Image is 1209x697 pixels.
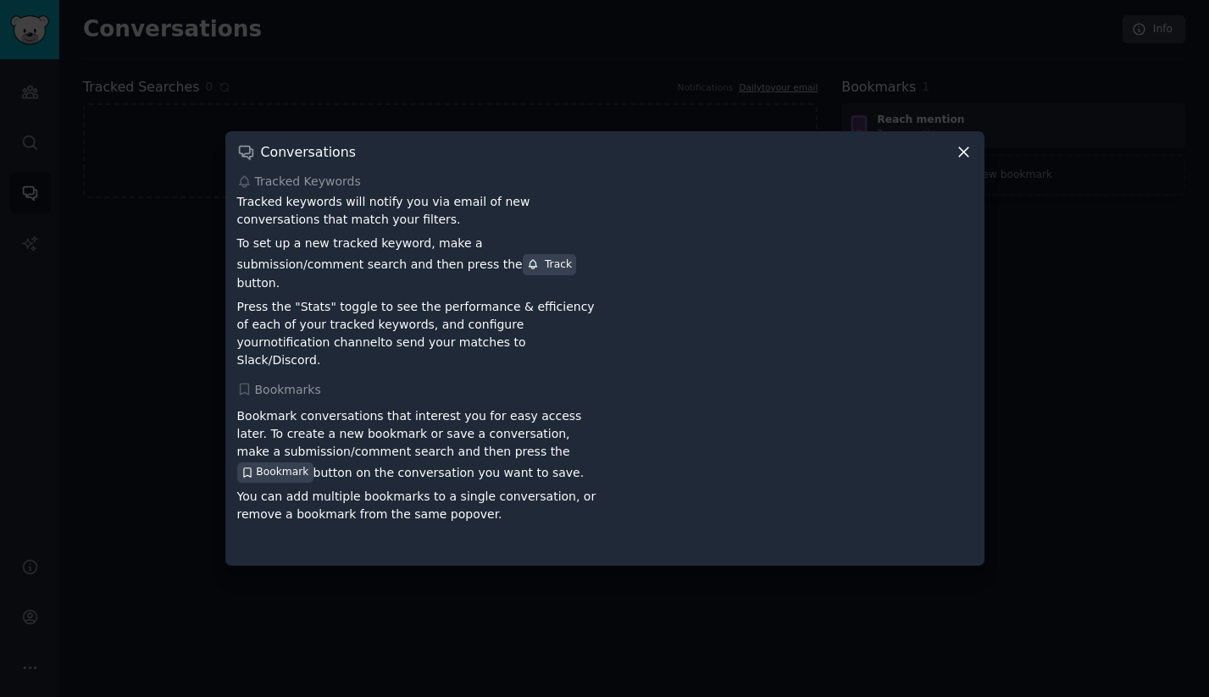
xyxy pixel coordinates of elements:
[237,173,973,191] div: Tracked Keywords
[237,407,599,482] p: Bookmark conversations that interest you for easy access later. To create a new bookmark or save ...
[611,193,973,346] iframe: YouTube video player
[237,298,599,369] p: Press the "Stats" toggle to see the performance & efficiency of each of your tracked keywords, an...
[237,381,973,399] div: Bookmarks
[237,235,599,291] p: To set up a new tracked keyword, make a submission/comment search and then press the button.
[237,488,599,523] p: You can add multiple bookmarks to a single conversation, or remove a bookmark from the same popover.
[261,143,356,161] h3: Conversations
[237,193,599,229] p: Tracked keywords will notify you via email of new conversations that match your filters.
[256,465,308,480] span: Bookmark
[527,257,572,273] div: Track
[263,335,381,349] a: notification channel
[611,401,973,554] iframe: YouTube video player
